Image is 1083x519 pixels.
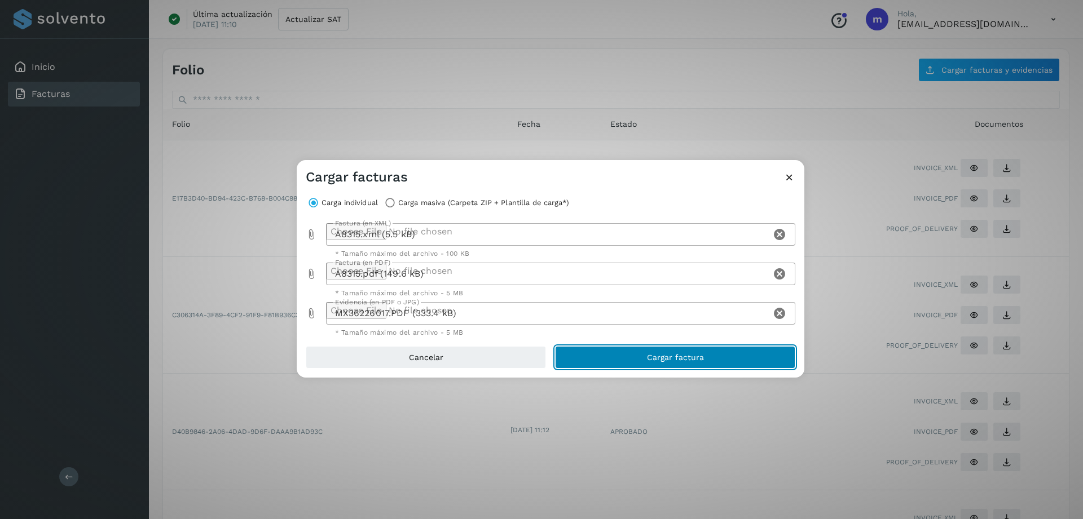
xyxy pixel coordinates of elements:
[326,302,771,325] div: MX36226017.PDF (333.4 kB)
[335,329,787,336] div: * Tamaño máximo del archivo - 5 MB
[335,250,787,257] div: * Tamaño máximo del archivo - 100 KB
[306,308,317,319] i: Evidencia (en PDF o JPG) prepended action
[773,307,786,320] i: Clear Evidencia (en PDF o JPG)
[555,346,795,369] button: Cargar factura
[773,228,786,241] i: Clear Factura (en XML)
[773,267,786,281] i: Clear Factura (en PDF)
[306,268,317,280] i: Factura (en PDF) prepended action
[306,346,546,369] button: Cancelar
[647,353,704,361] span: Cargar factura
[326,263,771,285] div: A8315.pdf (149.6 kB)
[326,223,771,246] div: A8315.xml (5.5 kB)
[398,195,569,211] label: Carga masiva (Carpeta ZIP + Plantilla de carga*)
[409,353,443,361] span: Cancelar
[306,169,408,185] h3: Cargar facturas
[322,195,378,211] label: Carga individual
[335,290,787,296] div: * Tamaño máximo del archivo - 5 MB
[306,229,317,240] i: Factura (en XML) prepended action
